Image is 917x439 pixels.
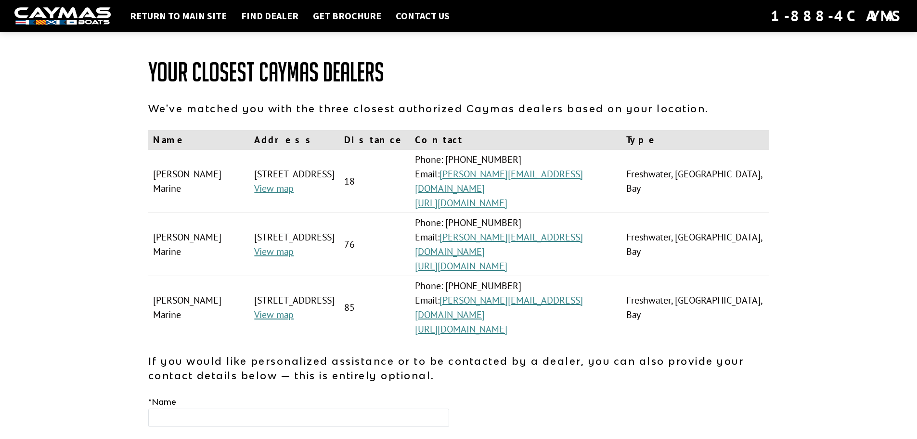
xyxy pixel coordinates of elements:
[14,7,111,25] img: white-logo-c9c8dbefe5ff5ceceb0f0178aa75bf4bb51f6bca0971e226c86eb53dfe498488.png
[410,130,621,150] th: Contact
[415,168,583,195] a: [PERSON_NAME][EMAIL_ADDRESS][DOMAIN_NAME]
[308,10,386,22] a: Get Brochure
[621,130,769,150] th: Type
[148,354,769,383] p: If you would like personalized assistance or to be contacted by a dealer, you can also provide yo...
[339,213,410,276] td: 76
[415,323,507,335] a: [URL][DOMAIN_NAME]
[339,276,410,339] td: 85
[125,10,232,22] a: Return to main site
[148,396,176,408] label: Name
[249,150,339,213] td: [STREET_ADDRESS]
[410,213,621,276] td: Phone: [PHONE_NUMBER] Email:
[621,276,769,339] td: Freshwater, [GEOGRAPHIC_DATA], Bay
[415,294,583,321] a: [PERSON_NAME][EMAIL_ADDRESS][DOMAIN_NAME]
[254,308,294,321] a: View map
[621,150,769,213] td: Freshwater, [GEOGRAPHIC_DATA], Bay
[415,260,507,272] a: [URL][DOMAIN_NAME]
[410,150,621,213] td: Phone: [PHONE_NUMBER] Email:
[148,213,250,276] td: [PERSON_NAME] Marine
[236,10,303,22] a: Find Dealer
[148,58,769,87] h1: Your Closest Caymas Dealers
[415,197,507,209] a: [URL][DOMAIN_NAME]
[148,276,250,339] td: [PERSON_NAME] Marine
[254,182,294,195] a: View map
[249,276,339,339] td: [STREET_ADDRESS]
[249,130,339,150] th: Address
[415,231,583,258] a: [PERSON_NAME][EMAIL_ADDRESS][DOMAIN_NAME]
[148,130,250,150] th: Name
[410,276,621,339] td: Phone: [PHONE_NUMBER] Email:
[391,10,454,22] a: Contact Us
[771,5,903,27] div: 1-888-4CAYMAS
[148,101,769,116] p: We've matched you with the three closest authorized Caymas dealers based on your location.
[254,245,294,258] a: View map
[339,130,410,150] th: Distance
[249,213,339,276] td: [STREET_ADDRESS]
[621,213,769,276] td: Freshwater, [GEOGRAPHIC_DATA], Bay
[148,150,250,213] td: [PERSON_NAME] Marine
[339,150,410,213] td: 18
